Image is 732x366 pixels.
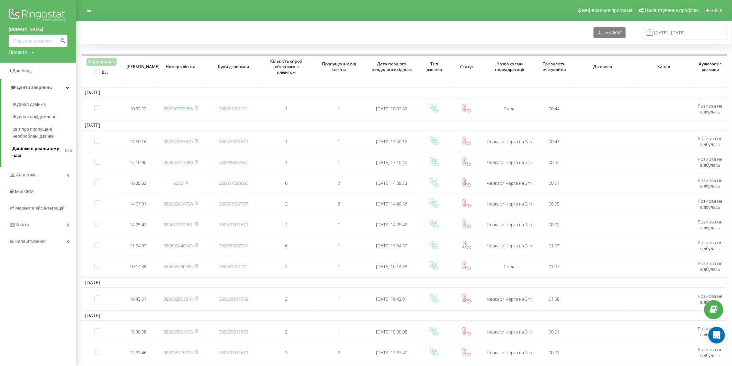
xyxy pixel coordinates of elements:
a: 380677979951 [164,221,193,228]
span: Тип дзвінка [423,61,446,72]
td: 00:01 [536,343,573,362]
span: Розмова не відбулась [698,103,723,115]
span: 1 [285,106,287,112]
td: 15:30:08 [122,322,154,341]
a: 5050 [174,180,183,186]
div: Проекти [9,49,27,56]
div: Open Intercom Messenger [708,327,725,344]
a: [DOMAIN_NAME] [9,26,67,33]
a: Дзвінки в реальному часіNEW [12,143,76,162]
img: Ringostat logo [9,7,67,24]
span: Аналiтика [16,172,37,177]
a: 380935837530 [219,243,248,249]
span: 6 [285,243,287,249]
td: 00:47 [536,132,573,151]
a: 380635440283 [164,263,193,269]
td: Сміла [483,99,536,119]
span: Експорт [602,30,622,35]
span: 2 [285,329,287,335]
a: Журнал дзвінків [12,98,76,111]
span: Кількість спроб зв'язатися з клієнтом [266,58,307,75]
span: [PERSON_NAME] [127,64,149,70]
label: Всі [94,69,108,75]
span: Куди дзвонили [213,64,254,70]
span: [DATE] 17:10:40 [376,159,408,165]
span: Назва схеми переадресації [489,61,530,72]
span: 1 [338,138,340,145]
td: 16:43:01 [122,289,154,309]
td: Черкаси Черга на 3пк [483,289,536,309]
span: [DATE] 14:49:56 [376,201,408,207]
span: Дата першого невдалого вхідного [371,61,412,72]
span: Розмова не відбулась [698,239,723,251]
span: Дзвінки в реальному часі [12,145,65,159]
a: Центр звернень [1,79,76,96]
span: Тривалість очікування [541,61,568,72]
span: [DATE] 14:35:13 [376,180,408,186]
input: Пошук за номером [9,35,67,47]
a: 380509611679 [219,221,248,228]
a: 380631030000 [219,180,248,186]
a: 380982404736 [164,201,193,207]
span: 2 [285,263,287,269]
span: Розмова не відбулась [698,326,723,338]
td: 10:14:38 [122,257,154,276]
a: 380963051314 [164,296,193,302]
span: Реферальна програма [582,8,633,13]
td: 11:34:37 [122,236,154,255]
a: 380935837530 [219,159,248,165]
span: 1 [338,106,340,112]
td: Сміла [483,257,536,276]
span: [DATE] 17:50:16 [376,138,408,145]
td: 14:57:31 [122,194,154,214]
span: 1 [338,159,340,165]
span: 1 [338,263,340,269]
td: 00:04 [536,153,573,172]
span: 2 [338,201,340,207]
span: Звіт про пропущені необроблені дзвінки [12,126,73,140]
span: [DATE] 15:30:08 [376,329,408,335]
td: Черкаси Черга на 3пк [483,322,536,341]
button: Експорт [594,27,626,38]
span: Кошти [16,222,29,227]
span: 0 [285,180,287,186]
span: 1 [338,296,340,302]
span: Розмова не відбулась [698,135,723,147]
td: Черкаси Черга на 3пк [483,194,536,214]
td: 14:25:42 [122,215,154,235]
a: 380967732356 [164,106,193,112]
td: 01:07 [536,236,573,255]
span: 2 [285,221,287,228]
span: Розмова не відбулась [698,219,723,231]
td: [DATE] [81,310,727,321]
a: Звіт про пропущені необроблені дзвінки [12,123,76,143]
a: 380932891013 [164,329,193,335]
span: Аудіозапис розмови [699,61,722,72]
span: Пропущених від клієнта [319,61,360,72]
span: Дашборд [12,68,32,73]
a: 380509611679 [219,349,248,356]
td: Черкаси Черга на 3пк [483,173,536,193]
span: Розмова не відбулась [698,177,723,189]
a: 380631031111 [219,263,248,269]
span: 2 [285,296,287,302]
a: 380635440243 [164,243,193,249]
span: Розмова не відбулась [698,346,723,358]
td: 12:33:46 [122,343,154,362]
td: 01:58 [536,289,573,309]
span: 1 [338,329,340,335]
a: 380509611679 [219,296,248,302]
span: Статус [456,64,478,70]
span: [DATE] 12:33:40 [376,349,408,356]
td: [DATE] [81,277,727,288]
td: Черкаси Черга на 3пк [483,132,536,151]
td: Черкаси Черга на 3пк [483,236,536,255]
span: [DATE] 10:14:38 [376,263,408,269]
span: Маркетплейс інтеграцій [15,205,65,211]
span: Mini CRM [15,189,34,194]
a: 380662117389 [164,159,193,165]
span: Вихід [711,8,723,13]
td: Черкаси Черга на 3пк [483,215,536,235]
td: 10:32:53 [122,99,154,119]
td: [DATE] [81,87,727,98]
